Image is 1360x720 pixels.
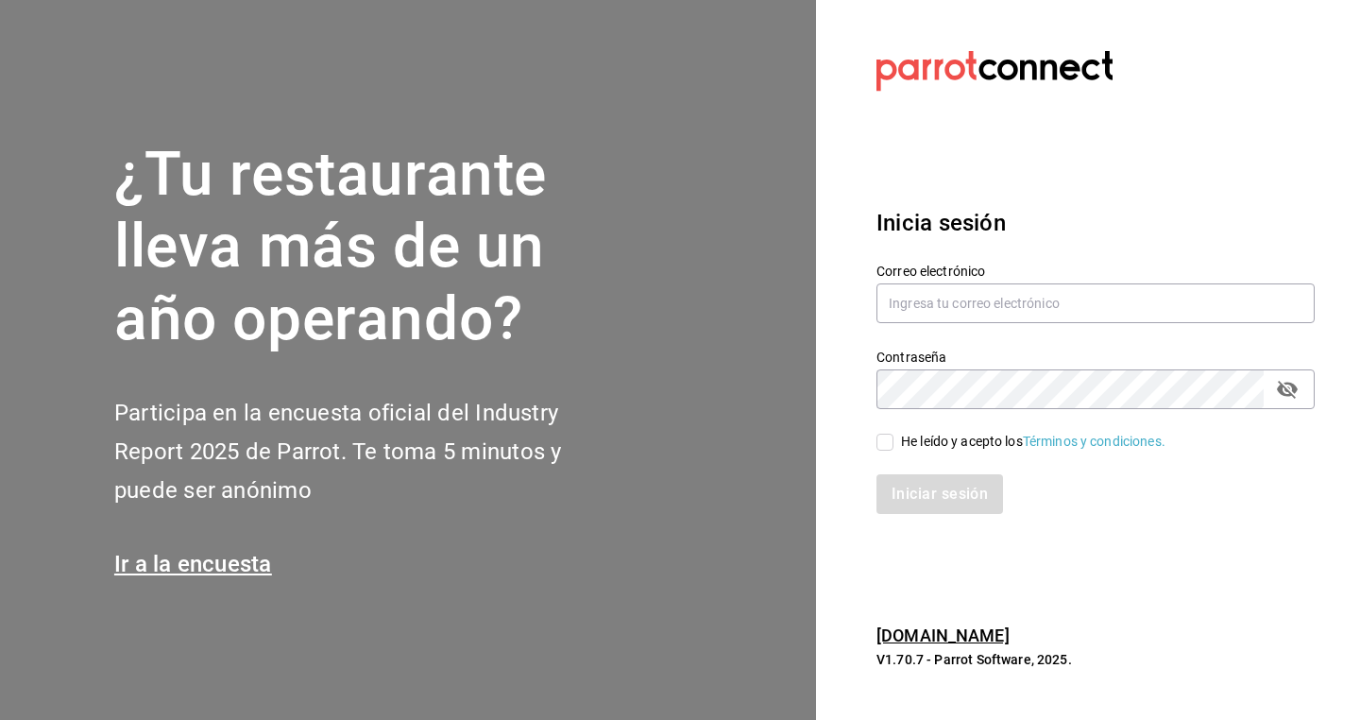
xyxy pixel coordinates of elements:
[876,626,1010,645] a: [DOMAIN_NAME]
[114,551,272,577] a: Ir a la encuesta
[876,650,1315,669] p: V1.70.7 - Parrot Software, 2025.
[876,264,1315,277] label: Correo electrónico
[876,350,1315,363] label: Contraseña
[1271,373,1303,405] button: passwordField
[876,283,1315,323] input: Ingresa tu correo electrónico
[114,394,624,509] h2: Participa en la encuesta oficial del Industry Report 2025 de Parrot. Te toma 5 minutos y puede se...
[876,206,1315,240] h3: Inicia sesión
[114,139,624,356] h1: ¿Tu restaurante lleva más de un año operando?
[1023,434,1165,449] a: Términos y condiciones.
[901,432,1165,452] div: He leído y acepto los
